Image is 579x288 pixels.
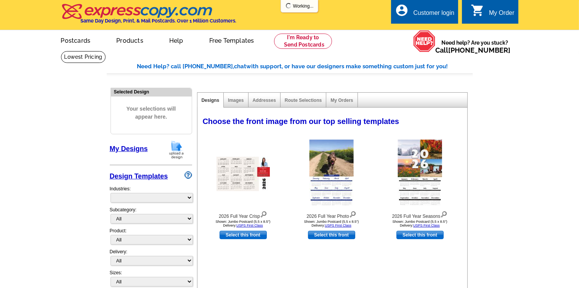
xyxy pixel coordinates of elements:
[203,117,399,125] span: Choose the front image from our top selling templates
[325,224,351,227] a: USPS First Class
[201,220,285,227] div: Shown: Jumbo Postcard (5.5 x 8.5") Delivery:
[309,140,354,208] img: 2026 Full Year Photo
[228,98,244,103] a: Images
[167,140,186,159] img: upload-design
[285,98,322,103] a: Route Selections
[202,98,220,103] a: Designs
[378,209,462,220] div: 2026 Full Year Seasons
[111,88,192,95] div: Selected Design
[436,46,511,54] span: Call
[49,31,103,49] a: Postcards
[61,9,237,24] a: Same Day Design, Print, & Mail Postcards. Over 1 Million Customers.
[217,157,270,191] img: 2026 Full Year Crisp
[110,172,168,180] a: Design Templates
[117,97,186,129] span: Your selections will appear here.
[81,18,237,24] h4: Same Day Design, Print, & Mail Postcards. Over 1 Million Customers.
[308,231,355,239] a: use this design
[413,30,436,52] img: help
[201,209,285,220] div: 2026 Full Year Crisp
[349,209,356,218] img: view design details
[449,46,511,54] a: [PHONE_NUMBER]
[110,206,192,227] div: Subcategory:
[395,3,409,17] i: account_circle
[220,231,267,239] a: use this design
[395,8,454,18] a: account_circle Customer login
[110,145,148,153] a: My Designs
[260,209,267,218] img: view design details
[197,31,266,49] a: Free Templates
[157,31,196,49] a: Help
[440,209,447,218] img: view design details
[489,10,515,20] div: My Order
[436,39,515,54] span: Need help? Are you stuck?
[236,224,263,227] a: USPS First Class
[253,98,276,103] a: Addresses
[471,3,484,17] i: shopping_cart
[413,224,440,227] a: USPS First Class
[290,220,374,227] div: Shown: Jumbo Postcard (5.5 x 8.5") Delivery:
[110,182,192,206] div: Industries:
[290,209,374,220] div: 2026 Full Year Photo
[378,220,462,227] div: Shown: Jumbo Postcard (5.5 x 8.5") Delivery:
[110,248,192,269] div: Delivery:
[137,62,473,71] div: Need Help? call [PHONE_NUMBER], with support, or have our designers make something custom just fo...
[396,231,444,239] a: use this design
[184,171,192,179] img: design-wizard-help-icon.png
[234,63,247,70] span: chat
[471,8,515,18] a: shopping_cart My Order
[398,140,442,208] img: 2026 Full Year Seasons
[110,227,192,248] div: Product:
[104,31,156,49] a: Products
[285,3,292,9] img: loading...
[413,10,454,20] div: Customer login
[330,98,353,103] a: My Orders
